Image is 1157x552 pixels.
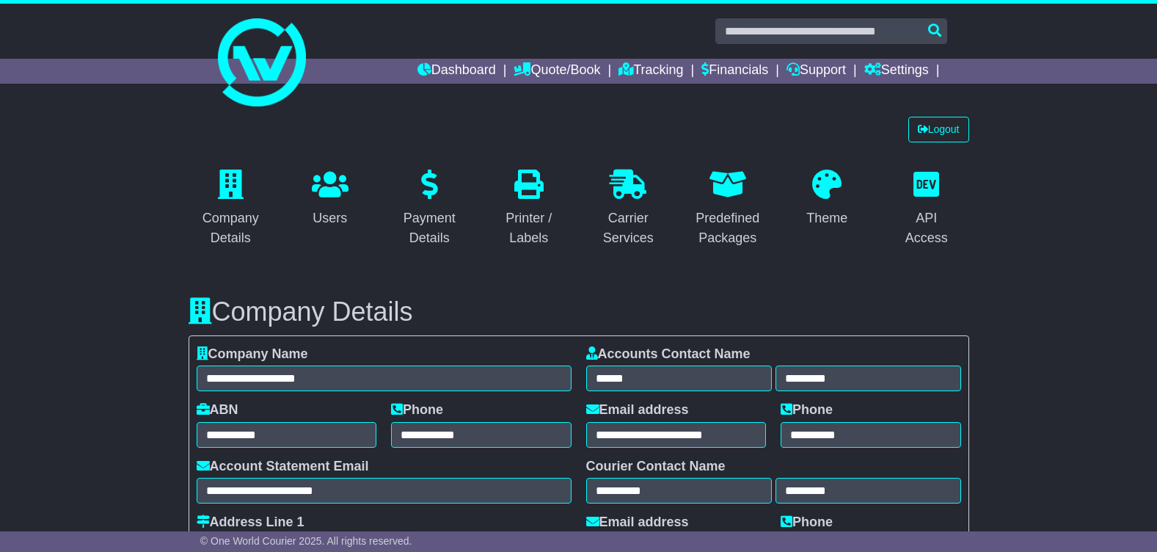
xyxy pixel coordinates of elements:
label: Phone [781,515,833,531]
a: Dashboard [417,59,496,84]
div: Carrier Services [596,208,662,248]
a: Financials [701,59,768,84]
a: Carrier Services [586,164,671,253]
label: Courier Contact Name [586,459,726,475]
div: Theme [806,208,847,228]
div: Printer / Labels [496,208,562,248]
label: Account Statement Email [197,459,369,475]
div: Payment Details [397,208,463,248]
a: Predefined Packages [685,164,770,253]
a: API Access [884,164,969,253]
label: Email address [586,402,689,418]
a: Support [786,59,846,84]
div: Predefined Packages [695,208,761,248]
a: Users [302,164,358,233]
label: Address Line 1 [197,515,304,531]
div: Users [312,208,348,228]
a: Logout [908,117,969,142]
label: Phone [391,402,443,418]
label: ABN [197,402,238,418]
label: Company Name [197,346,308,363]
a: Payment Details [387,164,472,253]
div: Company Details [198,208,264,248]
label: Email address [586,515,689,531]
a: Tracking [618,59,683,84]
label: Accounts Contact Name [586,346,751,363]
span: © One World Courier 2025. All rights reserved. [200,535,412,547]
a: Quote/Book [514,59,600,84]
a: Company Details [189,164,274,253]
a: Theme [797,164,857,233]
h3: Company Details [189,297,969,327]
a: Printer / Labels [486,164,572,253]
a: Settings [864,59,929,84]
label: Phone [781,402,833,418]
div: API Access [894,208,960,248]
